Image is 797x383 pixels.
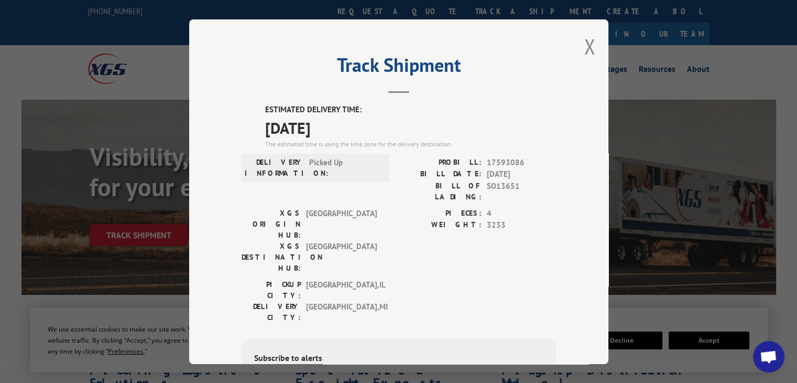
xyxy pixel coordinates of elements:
[242,58,556,78] h2: Track Shipment
[399,168,482,180] label: BILL DATE:
[306,301,377,323] span: [GEOGRAPHIC_DATA] , MI
[306,279,377,301] span: [GEOGRAPHIC_DATA] , IL
[265,139,556,148] div: The estimated time is using the time zone for the delivery destination.
[584,33,595,60] button: Close modal
[306,207,377,240] span: [GEOGRAPHIC_DATA]
[265,104,556,116] label: ESTIMATED DELIVERY TIME:
[399,207,482,219] label: PIECES:
[242,240,301,273] label: XGS DESTINATION HUB:
[487,219,556,231] span: 3233
[254,351,543,366] div: Subscribe to alerts
[487,180,556,202] span: SO13651
[487,207,556,219] span: 4
[399,156,482,168] label: PROBILL:
[265,115,556,139] span: [DATE]
[399,180,482,202] label: BILL OF LADING:
[245,156,304,178] label: DELIVERY INFORMATION:
[487,168,556,180] span: [DATE]
[753,341,784,373] a: Open chat
[399,219,482,231] label: WEIGHT:
[306,240,377,273] span: [GEOGRAPHIC_DATA]
[242,301,301,323] label: DELIVERY CITY:
[242,207,301,240] label: XGS ORIGIN HUB:
[309,156,380,178] span: Picked Up
[487,156,556,168] span: 17593086
[242,279,301,301] label: PICKUP CITY:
